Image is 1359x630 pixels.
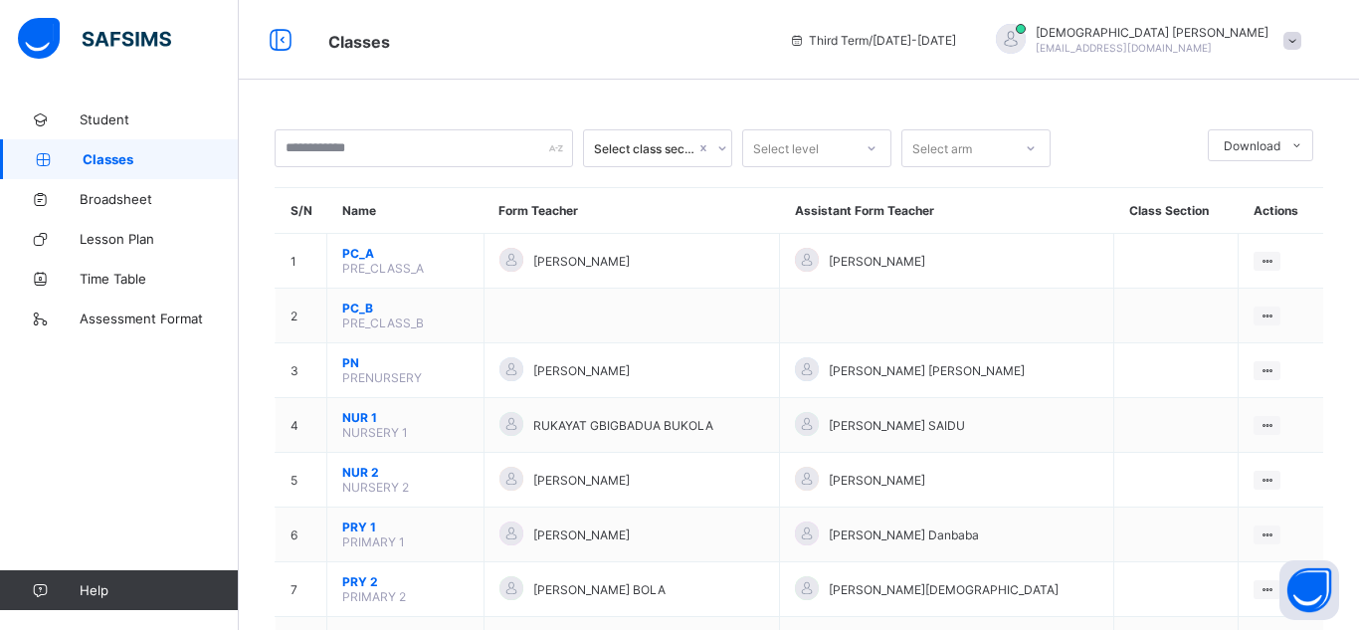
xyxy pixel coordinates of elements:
td: 6 [276,508,327,562]
td: 4 [276,398,327,453]
span: Help [80,582,238,598]
span: [PERSON_NAME] [PERSON_NAME] [829,363,1025,378]
span: [PERSON_NAME][DEMOGRAPHIC_DATA] [829,582,1059,597]
span: [PERSON_NAME] [533,254,630,269]
th: Actions [1239,188,1323,234]
span: PRE_CLASS_B [342,315,424,330]
img: safsims [18,18,171,60]
span: NURSERY 2 [342,480,409,495]
span: [PERSON_NAME] [829,473,925,488]
span: [PERSON_NAME] [533,363,630,378]
span: [EMAIL_ADDRESS][DOMAIN_NAME] [1036,42,1212,54]
span: PC_A [342,246,469,261]
span: Download [1224,138,1280,153]
div: MUHAMMADSALEH [976,24,1311,57]
div: Select class section [594,141,695,156]
div: Select level [753,129,819,167]
span: [PERSON_NAME] [533,473,630,488]
span: PC_B [342,301,469,315]
td: 2 [276,289,327,343]
span: [PERSON_NAME] [829,254,925,269]
span: Assessment Format [80,311,239,326]
button: Open asap [1279,560,1339,620]
span: PRY 1 [342,520,469,534]
span: [PERSON_NAME] Danbaba [829,527,979,542]
span: Broadsheet [80,191,239,207]
span: [PERSON_NAME] [533,527,630,542]
span: Lesson Plan [80,231,239,247]
span: NUR 1 [342,410,469,425]
span: [PERSON_NAME] SAIDU [829,418,965,433]
span: NUR 2 [342,465,469,480]
th: Form Teacher [484,188,779,234]
th: Class Section [1114,188,1239,234]
span: PRE_CLASS_A [342,261,424,276]
th: Assistant Form Teacher [780,188,1114,234]
span: PN [342,355,469,370]
span: NURSERY 1 [342,425,408,440]
span: Time Table [80,271,239,287]
span: PRY 2 [342,574,469,589]
span: PRIMARY 1 [342,534,405,549]
span: [PERSON_NAME] BOLA [533,582,666,597]
span: Student [80,111,239,127]
span: PRIMARY 2 [342,589,406,604]
span: PRENURSERY [342,370,422,385]
td: 3 [276,343,327,398]
th: Name [327,188,485,234]
span: session/term information [789,33,956,48]
th: S/N [276,188,327,234]
td: 5 [276,453,327,508]
span: [DEMOGRAPHIC_DATA] [PERSON_NAME] [1036,25,1268,40]
span: Classes [328,32,390,52]
div: Select arm [912,129,972,167]
span: Classes [83,151,239,167]
td: 7 [276,562,327,617]
td: 1 [276,234,327,289]
span: RUKAYAT GBIGBADUA BUKOLA [533,418,713,433]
